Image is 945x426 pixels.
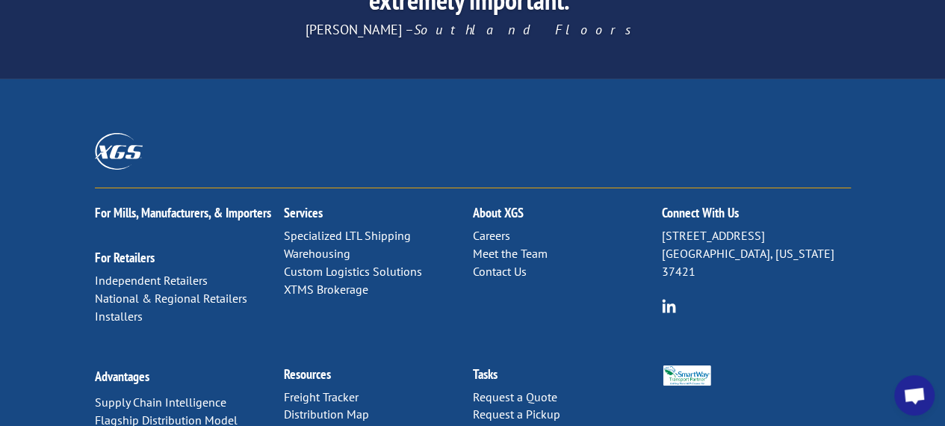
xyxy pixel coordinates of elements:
a: Custom Logistics Solutions [284,264,422,279]
h2: Connect With Us [662,206,851,227]
a: National & Regional Retailers [95,291,247,306]
a: For Retailers [95,249,155,266]
a: About XGS [473,204,524,221]
a: Request a Pickup [473,407,560,422]
a: Independent Retailers [95,273,208,288]
a: Advantages [95,368,149,385]
h2: Tasks [473,368,662,389]
a: For Mills, Manufacturers, & Importers [95,204,271,221]
a: Supply Chain Intelligence [95,395,226,410]
a: Installers [95,309,143,324]
p: [STREET_ADDRESS] [GEOGRAPHIC_DATA], [US_STATE] 37421 [662,227,851,280]
a: Warehousing [284,246,350,261]
span: [PERSON_NAME] – [306,21,640,38]
a: Request a Quote [473,389,557,404]
a: Careers [473,228,510,243]
a: Distribution Map [284,407,369,422]
a: Freight Tracker [284,389,359,404]
a: Specialized LTL Shipping [284,228,411,243]
a: Meet the Team [473,246,548,261]
img: XGS_Logos_ALL_2024_All_White [95,133,143,170]
img: group-6 [662,299,676,313]
a: Resources [284,365,331,383]
img: Smartway_Logo [662,365,713,386]
a: Contact Us [473,264,527,279]
em: Southland Floors [414,21,640,38]
a: XTMS Brokerage [284,282,368,297]
a: Services [284,204,323,221]
div: Open chat [894,375,935,416]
